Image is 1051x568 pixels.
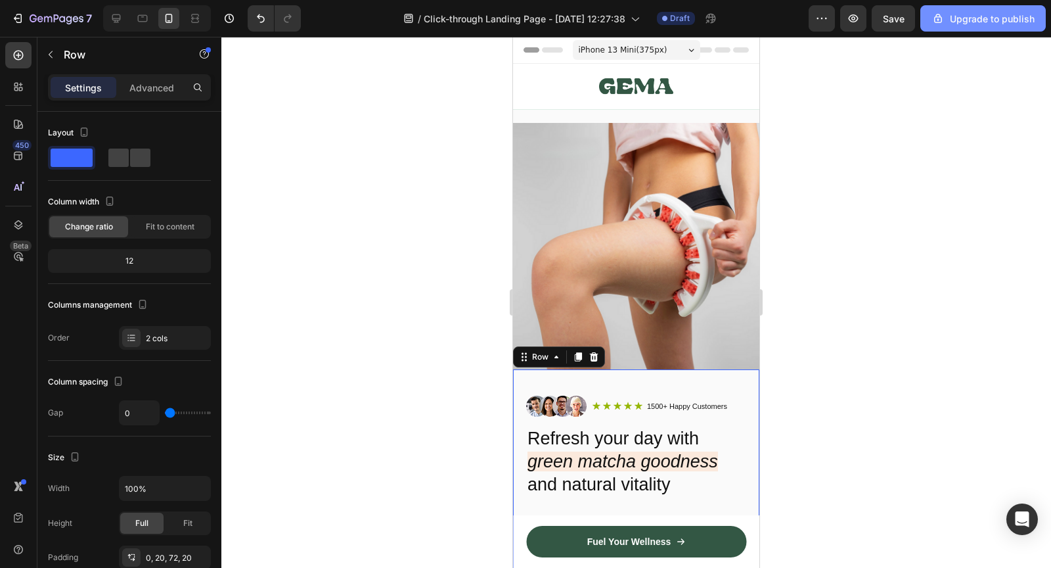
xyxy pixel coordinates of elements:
p: Advanced [129,81,174,95]
div: 2 cols [146,333,208,344]
span: Click-through Landing Page - [DATE] 12:27:38 [424,12,625,26]
span: Change ratio [65,221,113,233]
button: Upgrade to publish [920,5,1046,32]
div: Beta [10,241,32,251]
span: Fit [183,517,192,529]
button: 7 [5,5,98,32]
span: Draft [670,12,690,24]
div: Width [48,483,70,494]
div: 12 [51,252,208,270]
div: Column spacing [48,373,126,391]
input: Auto [120,477,210,500]
div: Column width [48,193,118,211]
div: Order [48,332,70,344]
input: Auto [120,401,159,425]
div: Size [48,449,83,467]
span: Full [135,517,148,529]
span: Save [883,13,905,24]
div: Columns management [48,296,150,314]
span: Fit to content [146,221,194,233]
div: Padding [48,552,78,563]
div: Undo/Redo [248,5,301,32]
div: Upgrade to publish [931,12,1035,26]
div: Height [48,517,72,529]
div: 0, 20, 72, 20 [146,552,208,564]
iframe: Design area [513,37,759,568]
p: Row [64,47,175,62]
p: Settings [65,81,102,95]
div: 450 [12,140,32,151]
div: Layout [48,124,92,142]
button: Save [872,5,915,32]
div: Open Intercom Messenger [1006,504,1038,535]
p: 7 [86,11,92,26]
span: / [418,12,421,26]
div: Gap [48,407,63,419]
